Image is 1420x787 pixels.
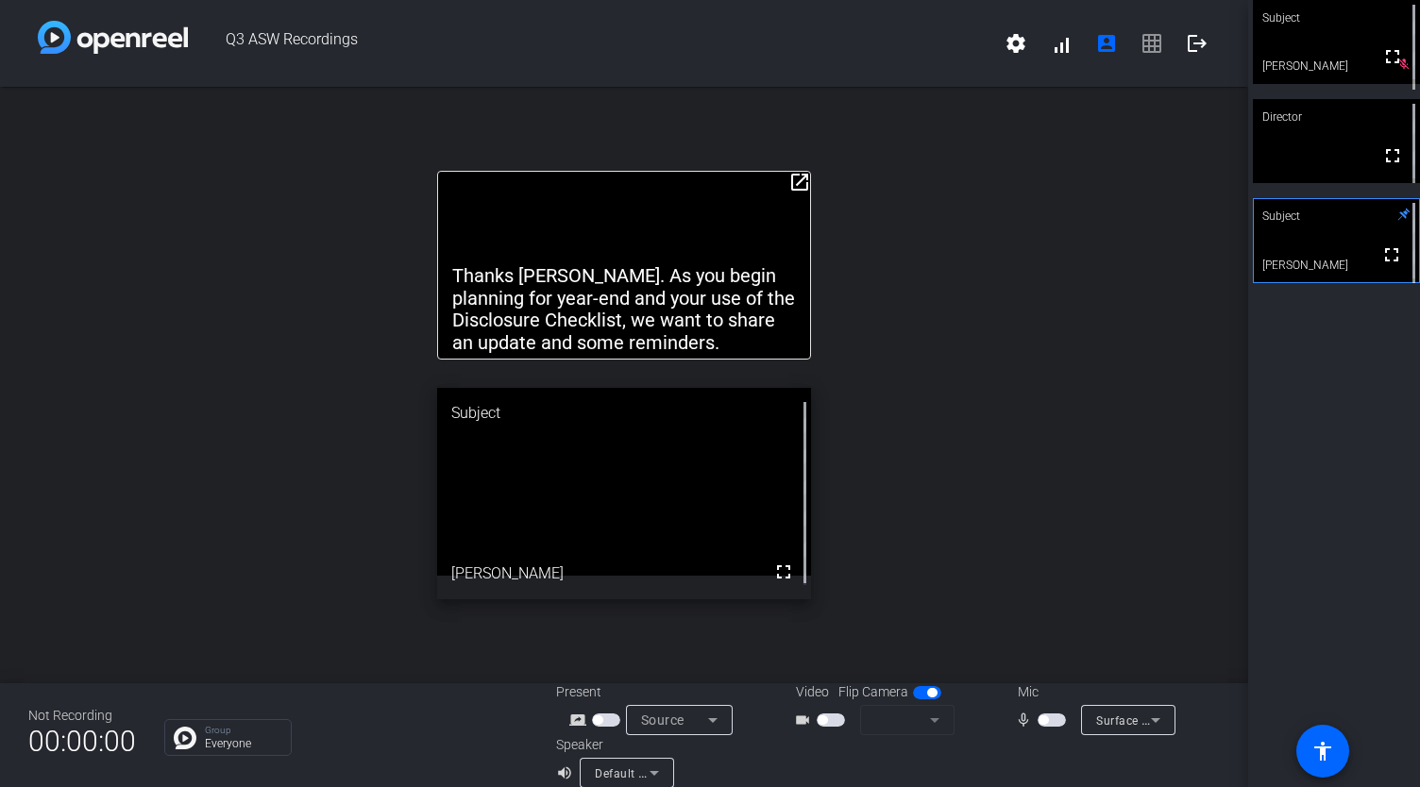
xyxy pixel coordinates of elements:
mat-icon: videocam_outline [794,709,817,731]
mat-icon: fullscreen [772,561,795,583]
mat-icon: mic_none [1015,709,1038,731]
mat-icon: account_box [1095,32,1118,55]
div: Speaker [556,735,669,755]
mat-icon: screen_share_outline [569,709,592,731]
span: Flip Camera [838,682,908,702]
p: Everyone [205,738,281,749]
div: Subject [437,388,812,439]
div: Mic [999,682,1188,702]
div: Director [1253,99,1420,135]
mat-icon: logout [1186,32,1209,55]
mat-icon: fullscreen [1381,45,1404,68]
mat-icon: fullscreen [1380,243,1403,266]
mat-icon: fullscreen [1381,144,1404,167]
span: Q3 ASW Recordings [188,21,993,66]
div: Subject [1253,198,1420,234]
span: Video [796,682,829,702]
mat-icon: open_in_new [788,171,811,193]
div: Present [556,682,745,702]
button: signal_cellular_alt [1039,21,1084,66]
mat-icon: accessibility [1311,740,1334,762]
p: Group [205,726,281,735]
span: Source [641,712,685,728]
p: Thanks [PERSON_NAME]. As you begin planning for year-end and your use of the Disclosure Checklist... [452,265,797,354]
mat-icon: volume_up [556,762,579,784]
span: Default - Surface Omnisonic Speakers (Surface High Definition Audio) [595,765,979,780]
div: Not Recording [28,706,136,726]
mat-icon: settings [1005,32,1027,55]
span: 00:00:00 [28,718,136,764]
img: white-gradient.svg [38,21,188,54]
img: Chat Icon [174,727,196,749]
